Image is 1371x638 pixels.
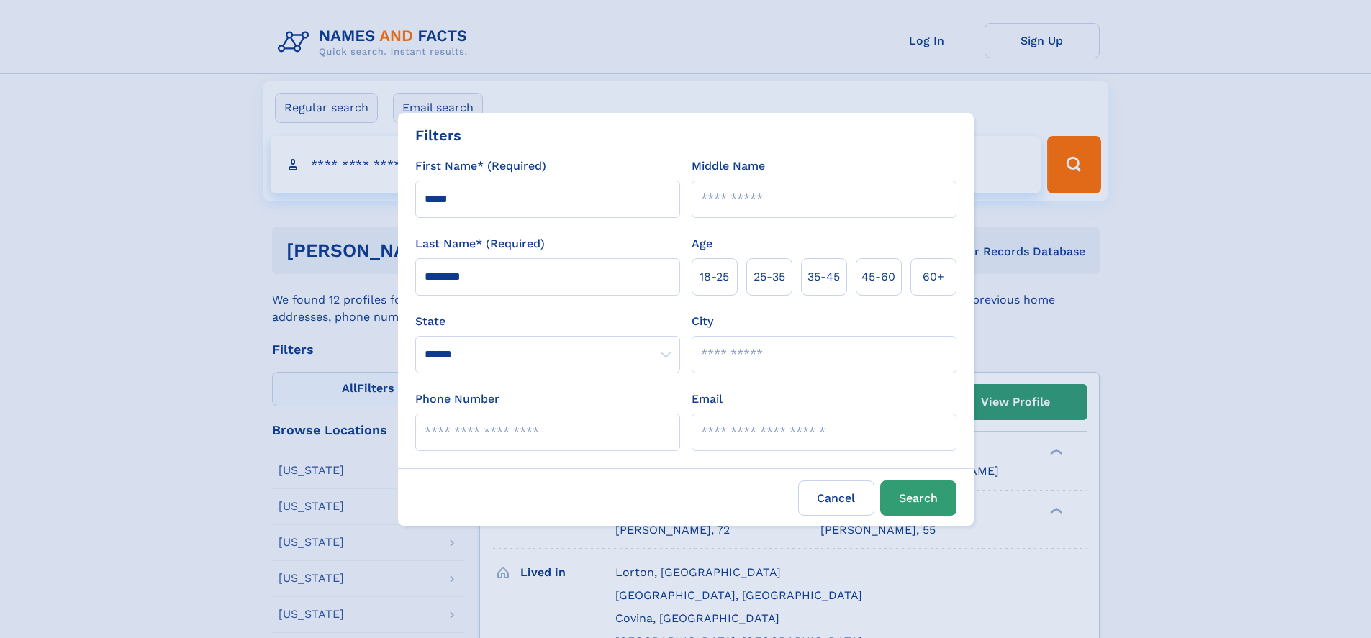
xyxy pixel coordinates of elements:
[692,391,723,408] label: Email
[880,480,956,516] button: Search
[807,268,840,286] span: 35‑45
[415,158,546,175] label: First Name* (Required)
[415,313,680,330] label: State
[415,391,499,408] label: Phone Number
[692,158,765,175] label: Middle Name
[798,480,874,516] label: Cancel
[754,268,785,286] span: 25‑35
[692,235,712,252] label: Age
[692,313,713,330] label: City
[861,268,895,286] span: 45‑60
[415,124,461,146] div: Filters
[415,235,545,252] label: Last Name* (Required)
[923,268,944,286] span: 60+
[700,268,729,286] span: 18‑25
